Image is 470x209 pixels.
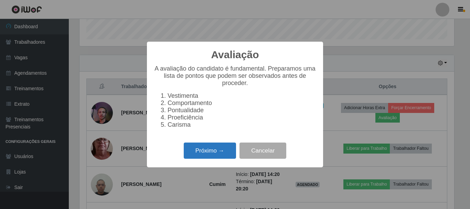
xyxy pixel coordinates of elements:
[168,100,316,107] li: Comportamento
[168,92,316,100] li: Vestimenta
[168,107,316,114] li: Pontualidade
[211,49,259,61] h2: Avaliação
[154,65,316,87] p: A avaliação do candidato é fundamental. Preparamos uma lista de pontos que podem ser observados a...
[239,143,286,159] button: Cancelar
[168,121,316,128] li: Carisma
[168,114,316,121] li: Proeficiência
[184,143,236,159] button: Próximo →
